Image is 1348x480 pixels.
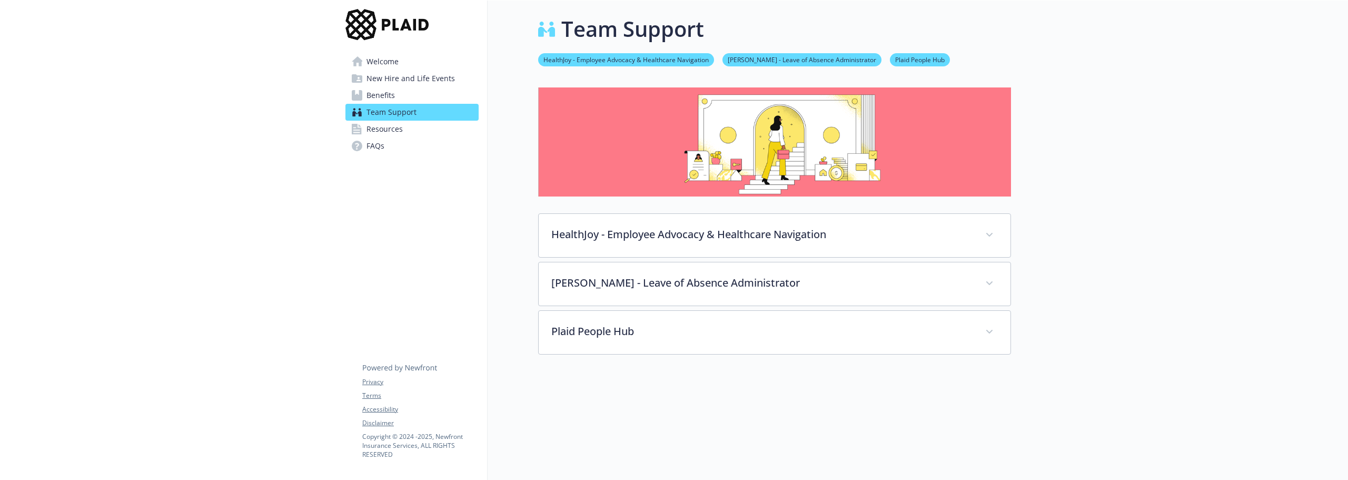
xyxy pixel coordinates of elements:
[366,87,395,104] span: Benefits
[539,262,1010,306] div: [PERSON_NAME] - Leave of Absence Administrator
[362,405,478,414] a: Accessibility
[722,54,881,64] a: [PERSON_NAME] - Leave of Absence Administrator
[345,104,479,121] a: Team Support
[890,54,950,64] a: Plaid People Hub
[551,324,973,339] p: Plaid People Hub
[362,432,478,459] p: Copyright © 2024 - 2025 , Newfront Insurance Services, ALL RIGHTS RESERVED
[366,121,403,138] span: Resources
[345,138,479,154] a: FAQs
[366,53,399,70] span: Welcome
[362,391,478,400] a: Terms
[362,418,478,428] a: Disclaimer
[345,87,479,104] a: Benefits
[345,70,479,87] a: New Hire and Life Events
[539,214,1010,257] div: HealthJoy - Employee Advocacy & Healthcare Navigation
[551,275,973,291] p: [PERSON_NAME] - Leave of Absence Administrator
[362,377,478,387] a: Privacy
[366,138,384,154] span: FAQs
[366,70,455,87] span: New Hire and Life Events
[538,87,1011,197] img: team support page banner
[366,104,417,121] span: Team Support
[551,227,973,242] p: HealthJoy - Employee Advocacy & Healthcare Navigation
[345,121,479,138] a: Resources
[538,54,714,64] a: HealthJoy - Employee Advocacy & Healthcare Navigation
[561,13,704,45] h1: Team Support
[539,311,1010,354] div: Plaid People Hub
[345,53,479,70] a: Welcome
